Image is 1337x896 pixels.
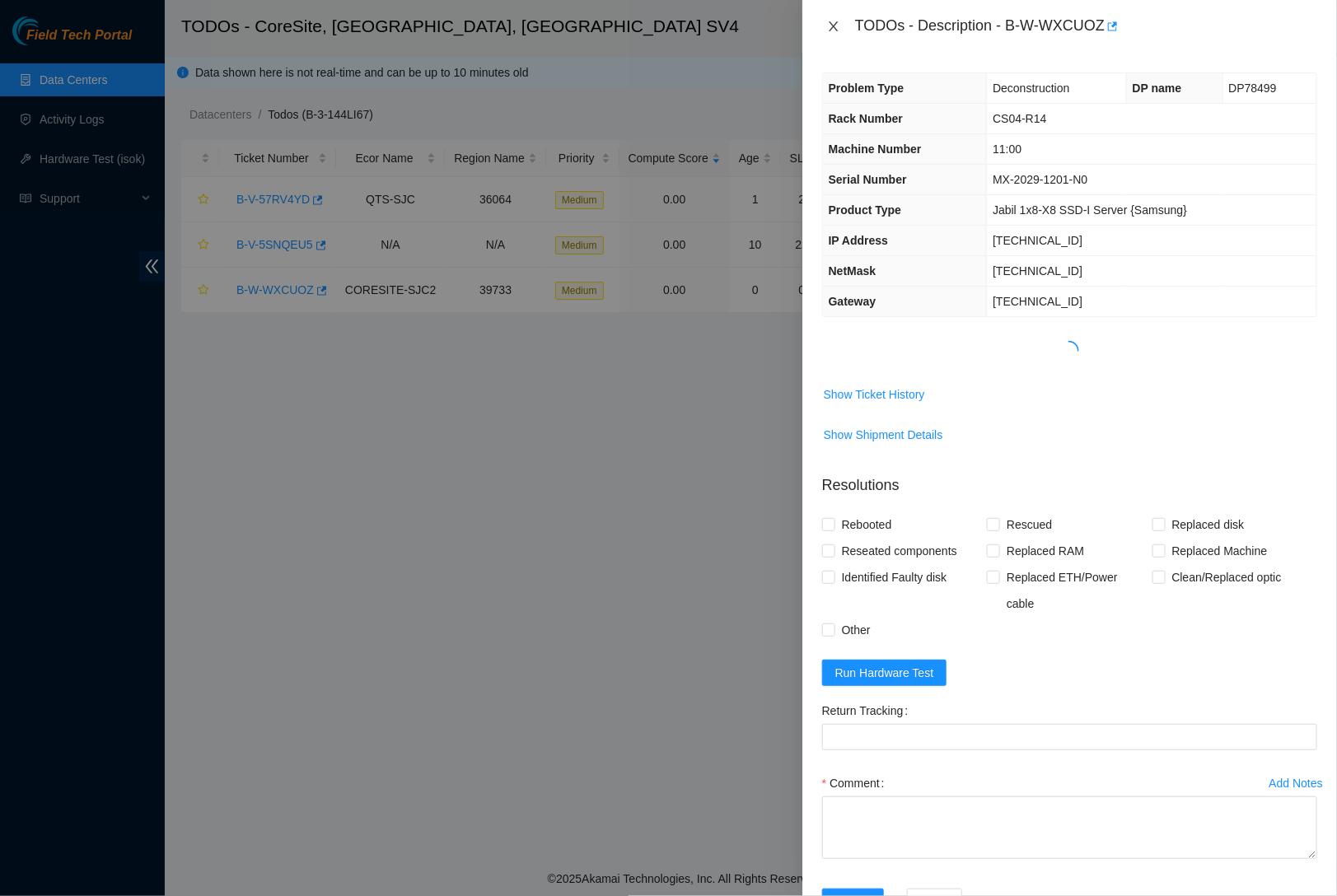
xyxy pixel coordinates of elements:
[855,13,1317,40] div: TODOs - Description - B-W-WXCUOZ
[835,564,954,590] span: Identified Faulty disk
[993,203,1187,217] span: Jabil 1x8-X8 SSD-I Server {Samsung}
[1166,511,1251,538] span: Replaced disk
[1000,511,1059,538] span: Rescued
[1133,82,1182,95] span: DP name
[993,112,1046,125] span: CS04-R14
[824,385,925,404] span: Show Ticket History
[1000,538,1091,564] span: Replaced RAM
[822,660,947,686] button: Run Hardware Test
[993,234,1082,247] span: [TECHNICAL_ID]
[822,19,845,35] button: Close
[1269,777,1323,789] div: Add Notes
[993,295,1082,308] span: [TECHNICAL_ID]
[829,112,903,125] span: Rack Number
[822,461,1317,497] p: Resolutions
[835,538,964,564] span: Reseated components
[829,234,888,247] span: IP Address
[993,82,1069,95] span: Deconstruction
[993,173,1087,186] span: MX-2029-1201-N0
[822,796,1317,859] textarea: Comment
[823,422,944,448] button: Show Shipment Details
[1166,564,1288,590] span: Clean/Replaced optic
[835,664,934,682] span: Run Hardware Test
[822,770,891,796] label: Comment
[829,173,907,186] span: Serial Number
[829,142,922,156] span: Machine Number
[829,203,901,217] span: Product Type
[1000,564,1152,617] span: Replaced ETH/Power cable
[823,381,926,408] button: Show Ticket History
[1229,82,1277,95] span: DP78499
[835,617,877,643] span: Other
[827,20,840,33] span: close
[993,264,1082,278] span: [TECHNICAL_ID]
[1166,538,1274,564] span: Replaced Machine
[835,511,899,538] span: Rebooted
[1058,339,1081,362] span: loading
[1269,770,1324,796] button: Add Notes
[829,295,877,308] span: Gateway
[829,264,877,278] span: NetMask
[829,82,905,95] span: Problem Type
[822,724,1317,750] input: Return Tracking
[993,142,1021,156] span: 11:00
[822,698,915,724] label: Return Tracking
[824,426,943,444] span: Show Shipment Details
